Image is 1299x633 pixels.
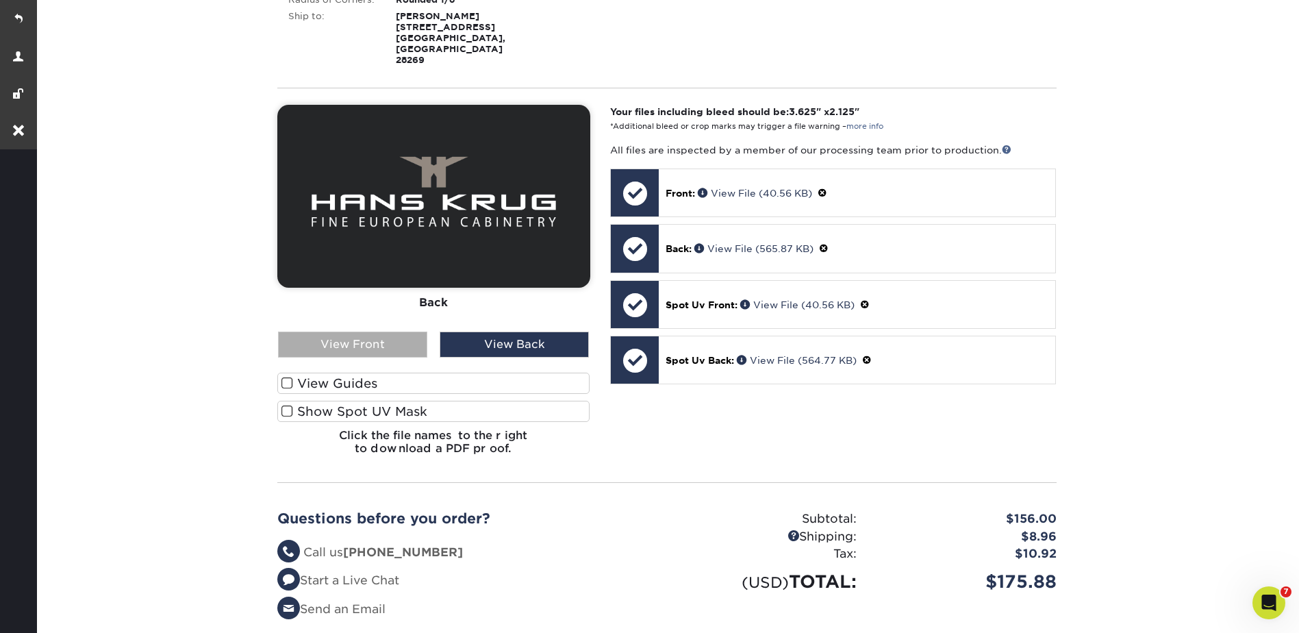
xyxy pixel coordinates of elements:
[740,299,855,310] a: View File (40.56 KB)
[277,510,657,527] h2: Questions before you order?
[610,143,1056,157] p: All files are inspected by a member of our processing team prior to production.
[610,106,859,117] strong: Your files including bleed should be: " x "
[667,569,867,595] div: TOTAL:
[667,528,867,546] div: Shipping:
[277,401,590,422] label: Show Spot UV Mask
[277,429,590,466] h6: Click the file names to the right to download a PDF proof.
[1252,586,1285,619] iframe: Intercom live chat
[278,332,427,358] div: View Front
[666,188,695,199] span: Front:
[610,122,883,131] small: *Additional bleed or crop marks may trigger a file warning –
[278,11,386,66] div: Ship to:
[867,569,1067,595] div: $175.88
[277,573,399,587] a: Start a Live Chat
[846,122,883,131] a: more info
[867,528,1067,546] div: $8.96
[667,510,867,528] div: Subtotal:
[277,288,590,318] div: Back
[694,243,814,254] a: View File (565.87 KB)
[277,602,386,616] a: Send an Email
[277,373,590,394] label: View Guides
[666,243,692,254] span: Back:
[667,545,867,563] div: Tax:
[829,106,855,117] span: 2.125
[867,510,1067,528] div: $156.00
[867,545,1067,563] div: $10.92
[789,106,816,117] span: 3.625
[396,11,505,65] strong: [PERSON_NAME] [STREET_ADDRESS] [GEOGRAPHIC_DATA], [GEOGRAPHIC_DATA] 28269
[737,355,857,366] a: View File (564.77 KB)
[666,299,737,310] span: Spot Uv Front:
[1281,586,1291,597] span: 7
[698,188,812,199] a: View File (40.56 KB)
[440,332,589,358] div: View Back
[277,544,657,562] li: Call us
[666,355,734,366] span: Spot Uv Back:
[343,545,463,559] strong: [PHONE_NUMBER]
[742,573,789,591] small: (USD)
